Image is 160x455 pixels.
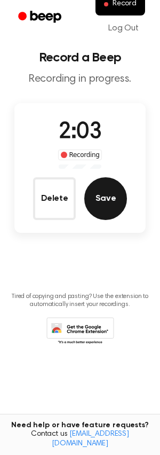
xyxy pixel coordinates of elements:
span: Contact us [6,430,154,449]
button: Save Audio Record [84,177,127,220]
a: Log Out [98,15,149,41]
p: Tired of copying and pasting? Use the extension to automatically insert your recordings. [9,293,151,309]
h1: Record a Beep [9,51,151,64]
button: Delete Audio Record [33,177,76,220]
a: Beep [11,7,71,28]
span: 2:03 [59,121,101,144]
a: [EMAIL_ADDRESS][DOMAIN_NAME] [52,430,129,448]
div: Recording [58,150,102,160]
p: Recording in progress. [9,73,151,86]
